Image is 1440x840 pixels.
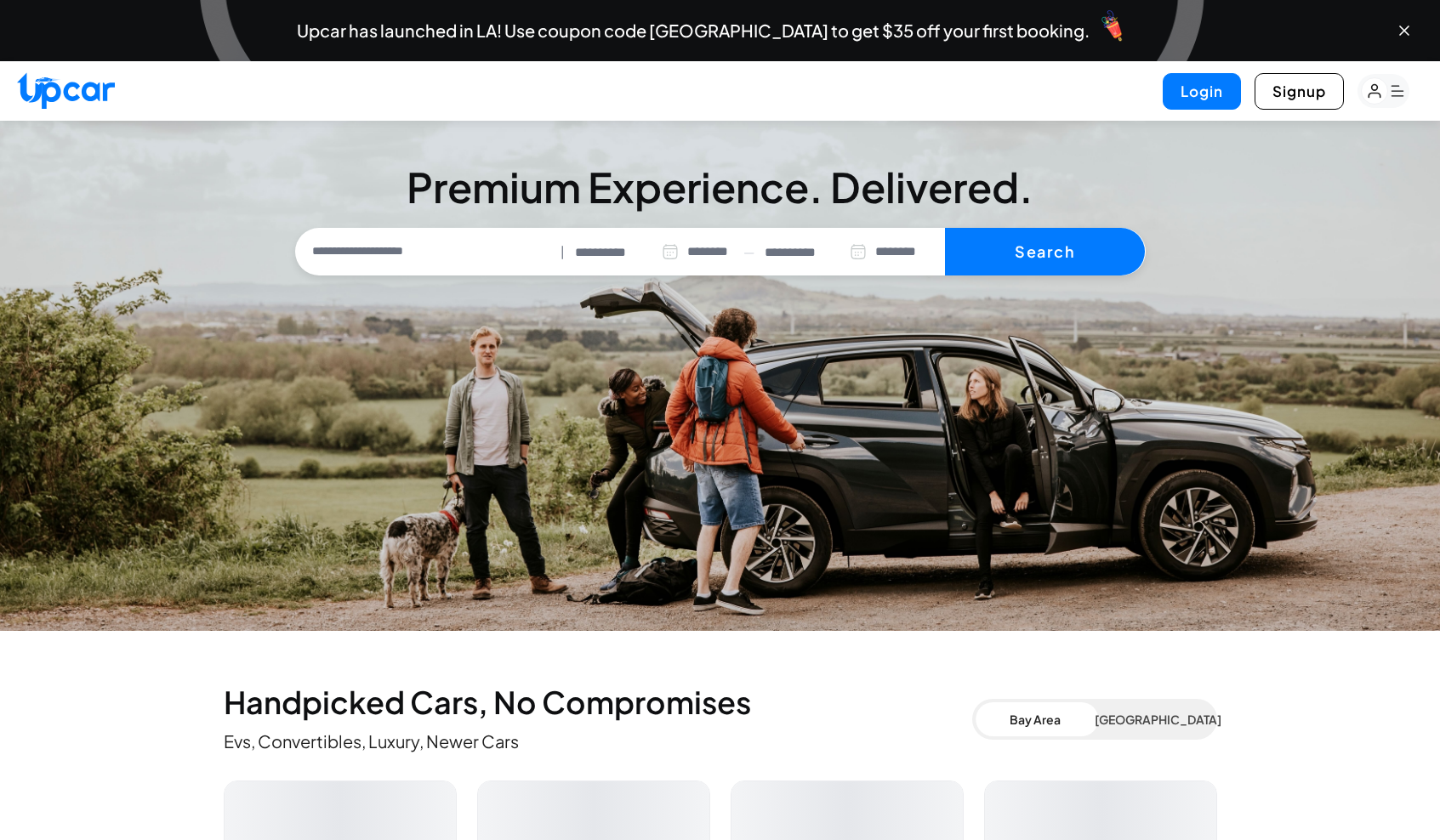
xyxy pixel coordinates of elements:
p: Evs, Convertibles, Luxury, Newer Cars [224,729,972,753]
span: Upcar has launched in LA! Use coupon code [GEOGRAPHIC_DATA] to get $35 off your first booking. [297,22,1090,39]
button: [GEOGRAPHIC_DATA] [1095,702,1214,736]
button: Login [1163,73,1241,110]
button: Search [945,228,1145,275]
span: | [561,242,565,262]
h3: Premium Experience. Delivered. [295,167,1146,207]
button: Signup [1255,73,1344,110]
span: — [743,242,754,262]
h2: Handpicked Cars, No Compromises [224,685,972,719]
button: Close banner [1396,22,1413,39]
img: Upcar Logo [17,72,115,109]
button: Bay Area [976,702,1095,736]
